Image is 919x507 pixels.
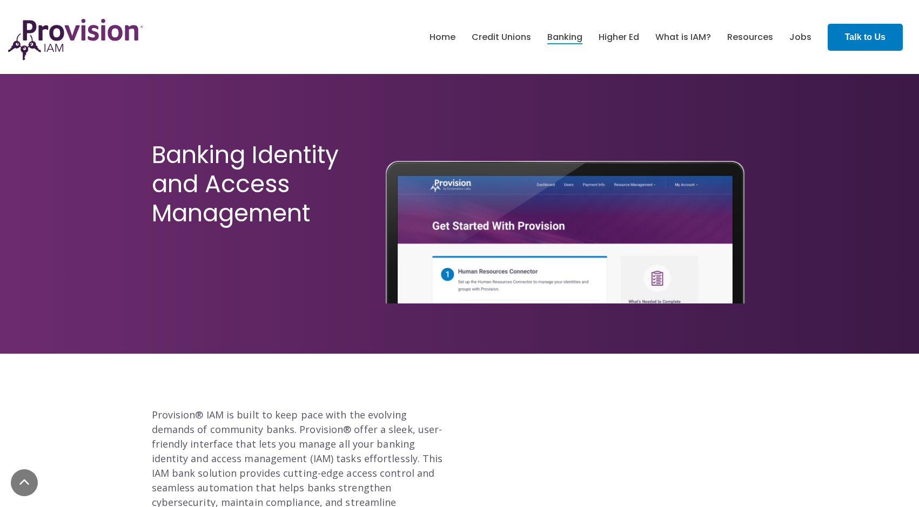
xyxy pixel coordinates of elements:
span: Banking Identity and Access Management [152,138,339,229]
a: What is IAM? [655,28,711,46]
a: Banking [547,28,582,46]
a: Jobs [789,28,811,46]
a: Resources [727,28,773,46]
nav: menu [421,20,820,55]
a: Higher Ed [599,28,639,46]
a: Talk to Us [828,24,903,51]
strong: Talk to Us [845,32,886,42]
a: Home [430,28,455,46]
img: ProvisionIAM-Logo-Purple [8,19,143,60]
a: Credit Unions [472,28,531,46]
